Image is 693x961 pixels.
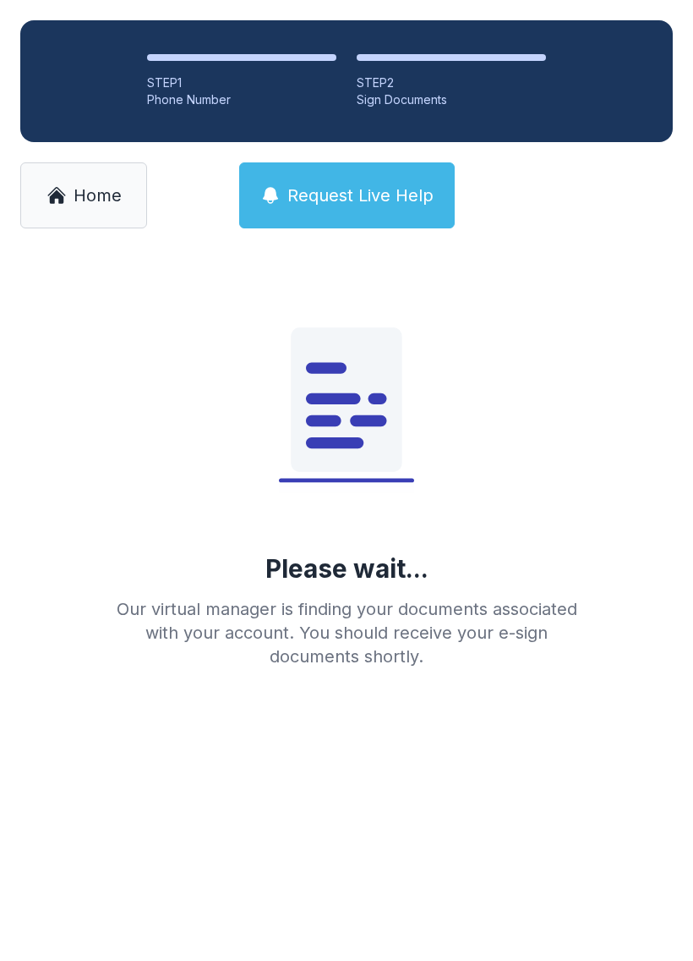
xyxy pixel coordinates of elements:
div: Phone Number [147,91,336,108]
span: Request Live Help [287,184,434,207]
div: Please wait... [265,553,428,584]
div: Our virtual manager is finding your documents associated with your account. You should receive yo... [103,597,590,668]
div: STEP 1 [147,74,336,91]
span: Home [74,184,122,207]
div: Sign Documents [357,91,546,108]
div: STEP 2 [357,74,546,91]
